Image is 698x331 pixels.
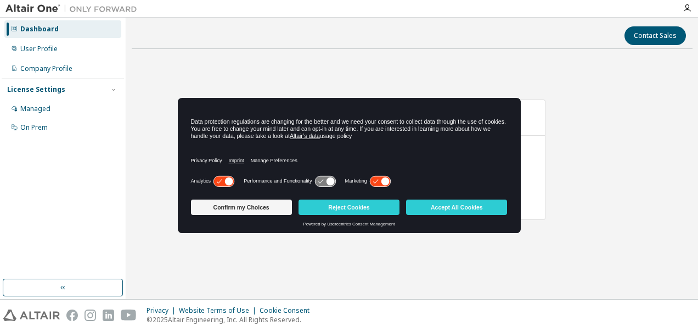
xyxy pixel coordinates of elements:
[3,310,60,321] img: altair_logo.svg
[147,306,179,315] div: Privacy
[85,310,96,321] img: instagram.svg
[7,85,65,94] div: License Settings
[121,310,137,321] img: youtube.svg
[624,26,686,45] button: Contact Sales
[20,25,59,34] div: Dashboard
[20,45,58,53] div: User Profile
[147,315,316,324] p: © 2025 Altair Engineering, Inc. All Rights Reserved.
[66,310,78,321] img: facebook.svg
[103,310,114,321] img: linkedin.svg
[179,306,260,315] div: Website Terms of Use
[20,104,50,113] div: Managed
[5,3,143,14] img: Altair One
[260,306,316,315] div: Cookie Consent
[20,64,72,73] div: Company Profile
[20,123,48,132] div: On Prem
